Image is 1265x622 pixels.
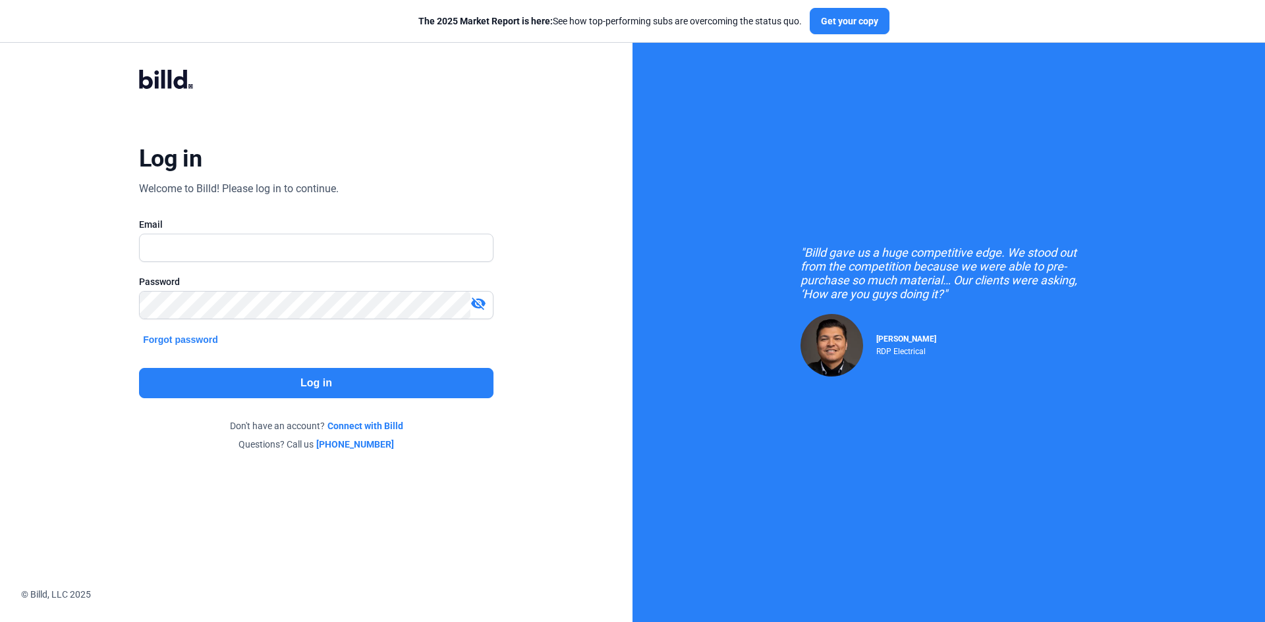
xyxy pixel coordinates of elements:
div: Log in [139,144,202,173]
img: Raul Pacheco [801,314,863,376]
button: Get your copy [810,8,889,34]
div: See how top-performing subs are overcoming the status quo. [418,14,802,28]
div: Password [139,275,493,288]
span: The 2025 Market Report is here: [418,16,553,26]
button: Forgot password [139,332,222,347]
a: [PHONE_NUMBER] [316,438,394,451]
div: Questions? Call us [139,438,493,451]
span: [PERSON_NAME] [876,334,936,344]
mat-icon: visibility_off [470,296,486,311]
div: Email [139,218,493,231]
div: Don't have an account? [139,419,493,432]
div: "Billd gave us a huge competitive edge. We stood out from the competition because we were able to... [801,246,1097,301]
button: Log in [139,368,493,398]
a: Connect with Billd [327,419,403,432]
div: Welcome to Billd! Please log in to continue. [139,181,339,197]
div: RDP Electrical [876,344,936,356]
